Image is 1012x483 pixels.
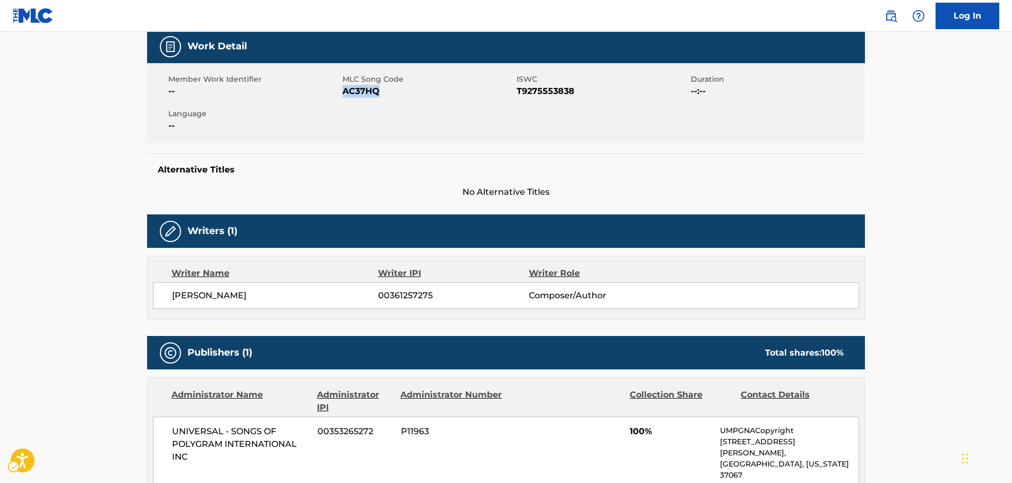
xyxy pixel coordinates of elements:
[168,108,340,119] span: Language
[164,40,177,53] img: Work Detail
[821,348,844,358] span: 100 %
[317,389,392,414] div: Administrator IPI
[187,347,252,359] h5: Publishers (1)
[885,10,897,22] img: search
[168,74,340,85] span: Member Work Identifier
[168,85,340,98] span: --
[172,425,310,463] span: UNIVERSAL - SONGS OF POLYGRAM INTERNATIONAL INC
[171,267,378,280] div: Writer Name
[158,165,854,175] h5: Alternative Titles
[171,389,309,414] div: Administrator Name
[164,225,177,238] img: Writers
[630,389,733,414] div: Collection Share
[720,425,859,436] p: UMPGNACopyright
[630,425,712,438] span: 100%
[959,432,1012,483] iframe: Hubspot Iframe
[517,74,688,85] span: ISWC
[13,8,54,23] img: MLC Logo
[147,186,865,199] span: No Alternative Titles
[378,267,529,280] div: Writer IPI
[517,85,688,98] span: T9275553838
[342,74,514,85] span: MLC Song Code
[168,119,340,132] span: --
[765,347,844,359] div: Total shares:
[318,425,393,438] span: 00353265272
[691,74,862,85] span: Duration
[720,459,859,481] p: [GEOGRAPHIC_DATA], [US_STATE] 37067
[164,347,177,359] img: Publishers
[691,85,862,98] span: --:--
[172,289,378,302] span: [PERSON_NAME]
[720,436,859,459] p: [STREET_ADDRESS][PERSON_NAME],
[936,3,999,29] a: Log In
[741,389,844,414] div: Contact Details
[401,425,504,438] span: P11963
[187,40,247,53] h5: Work Detail
[529,267,666,280] div: Writer Role
[529,289,666,302] span: Composer/Author
[342,85,514,98] span: AC37HQ
[187,225,237,237] h5: Writers (1)
[400,389,503,414] div: Administrator Number
[378,289,529,302] span: 00361257275
[959,432,1012,483] div: Chat Widget
[912,10,925,22] img: help
[962,443,968,475] div: Drag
